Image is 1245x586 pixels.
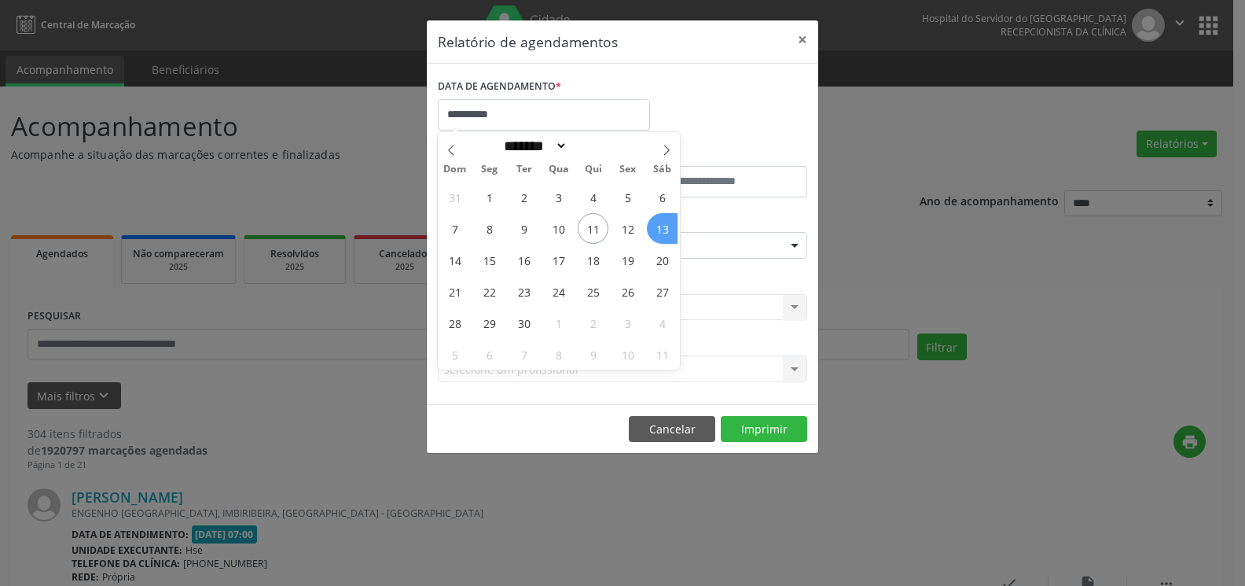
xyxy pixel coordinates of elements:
[647,276,678,307] span: Setembro 27, 2025
[472,164,507,175] span: Seg
[474,182,505,212] span: Setembro 1, 2025
[439,308,470,338] span: Setembro 28, 2025
[474,308,505,338] span: Setembro 29, 2025
[576,164,611,175] span: Qui
[439,245,470,275] span: Setembro 14, 2025
[578,213,608,244] span: Setembro 11, 2025
[721,416,807,443] button: Imprimir
[439,213,470,244] span: Setembro 7, 2025
[543,182,574,212] span: Setembro 3, 2025
[509,245,539,275] span: Setembro 16, 2025
[543,276,574,307] span: Setembro 24, 2025
[474,276,505,307] span: Setembro 22, 2025
[474,213,505,244] span: Setembro 8, 2025
[626,142,807,166] label: ATÉ
[543,308,574,338] span: Outubro 1, 2025
[578,339,608,370] span: Outubro 9, 2025
[647,339,678,370] span: Outubro 11, 2025
[612,245,643,275] span: Setembro 19, 2025
[645,164,680,175] span: Sáb
[647,245,678,275] span: Setembro 20, 2025
[439,339,470,370] span: Outubro 5, 2025
[438,75,561,99] label: DATA DE AGENDAMENTO
[611,164,645,175] span: Sex
[578,245,608,275] span: Setembro 18, 2025
[474,339,505,370] span: Outubro 6, 2025
[612,213,643,244] span: Setembro 12, 2025
[542,164,576,175] span: Qua
[474,245,505,275] span: Setembro 15, 2025
[612,276,643,307] span: Setembro 26, 2025
[612,308,643,338] span: Outubro 3, 2025
[647,308,678,338] span: Outubro 4, 2025
[578,308,608,338] span: Outubro 2, 2025
[578,182,608,212] span: Setembro 4, 2025
[438,164,472,175] span: Dom
[543,245,574,275] span: Setembro 17, 2025
[578,276,608,307] span: Setembro 25, 2025
[629,416,715,443] button: Cancelar
[498,138,567,154] select: Month
[507,164,542,175] span: Ter
[439,182,470,212] span: Agosto 31, 2025
[438,31,618,52] h5: Relatório de agendamentos
[647,213,678,244] span: Setembro 13, 2025
[647,182,678,212] span: Setembro 6, 2025
[612,339,643,370] span: Outubro 10, 2025
[509,182,539,212] span: Setembro 2, 2025
[567,138,619,154] input: Year
[509,276,539,307] span: Setembro 23, 2025
[509,308,539,338] span: Setembro 30, 2025
[509,213,539,244] span: Setembro 9, 2025
[439,276,470,307] span: Setembro 21, 2025
[612,182,643,212] span: Setembro 5, 2025
[787,20,818,59] button: Close
[543,339,574,370] span: Outubro 8, 2025
[543,213,574,244] span: Setembro 10, 2025
[509,339,539,370] span: Outubro 7, 2025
